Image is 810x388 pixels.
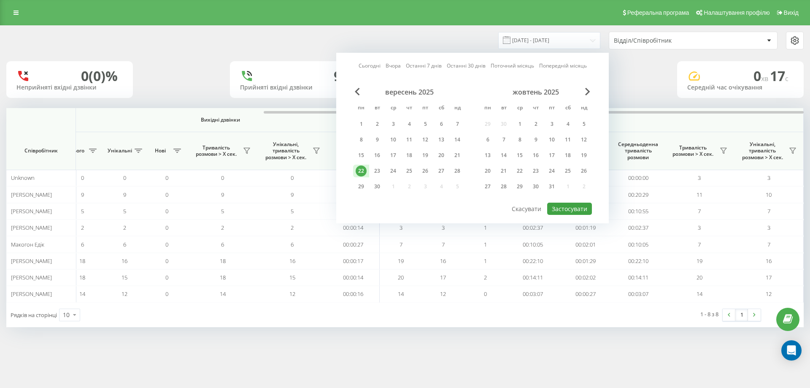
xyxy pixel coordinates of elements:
div: 2 [530,119,541,130]
div: 11 [562,134,573,145]
div: нд 19 жовт 2025 р. [576,149,592,162]
span: 14 [220,290,226,298]
span: 12 [440,290,446,298]
div: сб 4 жовт 2025 р. [560,118,576,130]
span: 2 [484,274,487,281]
div: нд 12 жовт 2025 р. [576,133,592,146]
abbr: четвер [403,102,416,115]
div: 12 [578,134,589,145]
span: 7 [400,241,402,248]
div: нд 5 жовт 2025 р. [576,118,592,130]
div: 27 [436,166,447,176]
td: 00:02:02 [559,269,612,286]
div: сб 13 вер 2025 р. [433,133,449,146]
span: 16 [766,257,772,265]
div: нд 21 вер 2025 р. [449,149,465,162]
a: Поточний місяць [491,62,534,70]
span: 16 [289,257,295,265]
span: 20 [697,274,702,281]
div: чт 18 вер 2025 р. [401,149,417,162]
span: хв [761,74,770,83]
span: 9 [291,191,294,198]
span: 9 [81,191,84,198]
div: пн 1 вер 2025 р. [353,118,369,130]
div: 10 [388,134,399,145]
div: сб 25 жовт 2025 р. [560,165,576,177]
span: Тривалість розмови > Х сек. [192,144,240,157]
span: Середньоденна тривалість розмови [618,141,658,161]
div: ср 24 вер 2025 р. [385,165,401,177]
div: пн 29 вер 2025 р. [353,180,369,193]
span: 3 [767,174,770,182]
span: 0 [165,257,168,265]
span: 18 [79,274,85,281]
span: c [785,74,788,83]
div: 5 [578,119,589,130]
div: пт 5 вер 2025 р. [417,118,433,130]
abbr: понеділок [355,102,367,115]
div: 30 [530,181,541,192]
td: 00:00:15 [327,186,380,203]
div: пн 13 жовт 2025 р. [480,149,496,162]
div: вт 9 вер 2025 р. [369,133,385,146]
span: 0 [123,174,126,182]
div: нд 28 вер 2025 р. [449,165,465,177]
div: сб 27 вер 2025 р. [433,165,449,177]
span: 12 [121,290,127,298]
span: Унікальні, тривалість розмови > Х сек. [738,141,786,161]
td: 00:02:01 [559,236,612,252]
td: 00:03:07 [506,286,559,302]
div: ср 10 вер 2025 р. [385,133,401,146]
div: ср 8 жовт 2025 р. [512,133,528,146]
div: вт 30 вер 2025 р. [369,180,385,193]
span: Unknown [11,174,35,182]
span: Вихід [784,9,799,16]
div: 26 [420,166,431,176]
span: 7 [442,241,445,248]
a: Вчора [386,62,401,70]
span: 0 [221,174,224,182]
span: 1 [484,224,487,231]
span: 10 [766,191,772,198]
div: сб 11 жовт 2025 р. [560,133,576,146]
span: 3 [400,224,402,231]
div: 8 [514,134,525,145]
div: 7 [452,119,463,130]
div: 26 [578,166,589,176]
span: 3 [698,224,701,231]
abbr: середа [513,102,526,115]
span: 12 [766,290,772,298]
td: 00:00:00 [327,170,380,186]
td: 00:00:14 [327,220,380,236]
abbr: вівторок [371,102,383,115]
div: 19 [578,150,589,161]
td: 00:10:05 [506,236,559,252]
div: вт 28 жовт 2025 р. [496,180,512,193]
div: 18 [404,150,415,161]
span: 15 [289,274,295,281]
abbr: неділя [451,102,464,115]
div: 25 [562,166,573,176]
td: 00:14:11 [612,269,664,286]
div: 24 [388,166,399,176]
div: нд 7 вер 2025 р. [449,118,465,130]
span: 6 [81,241,84,248]
div: пт 31 жовт 2025 р. [544,180,560,193]
div: 8 [356,134,367,145]
span: Реферальна програма [627,9,689,16]
span: 18 [79,257,85,265]
div: 6 [482,134,493,145]
div: пт 17 жовт 2025 р. [544,149,560,162]
div: 28 [498,181,509,192]
div: пн 20 жовт 2025 р. [480,165,496,177]
div: 19 [420,150,431,161]
span: [PERSON_NAME] [11,224,52,231]
span: 1 [484,257,487,265]
div: вт 23 вер 2025 р. [369,165,385,177]
div: ср 3 вер 2025 р. [385,118,401,130]
span: 16 [121,257,127,265]
div: Середній час очікування [687,84,794,91]
span: 2 [221,224,224,231]
abbr: понеділок [481,102,494,115]
div: ср 29 жовт 2025 р. [512,180,528,193]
